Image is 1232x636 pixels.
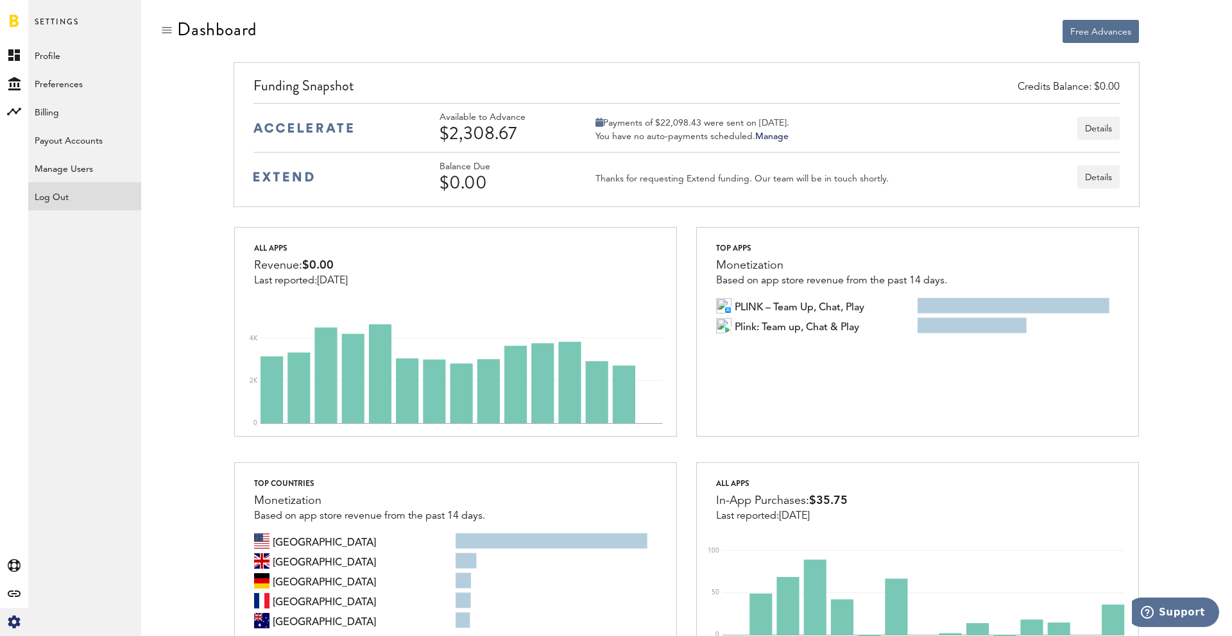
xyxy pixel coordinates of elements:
[254,593,269,608] img: fr.svg
[28,41,141,69] a: Profile
[1132,598,1219,630] iframe: Opens a widget where you can find more information
[440,123,561,144] div: $2,308.67
[440,112,561,123] div: Available to Advance
[254,275,348,287] div: Last reported:
[735,298,864,314] span: PLINK – Team Up, Chat, Play
[440,172,561,193] div: $0.00
[716,476,848,491] div: All apps
[28,126,141,154] a: Payout Accounts
[724,306,732,314] img: 21.png
[254,553,269,569] img: gb.svg
[595,131,789,142] div: You have no auto-payments scheduled.
[755,132,789,141] a: Manage
[595,117,789,129] div: Payments of $22,098.43 were sent on [DATE].
[1077,165,1120,188] a: Details
[254,573,269,589] img: de.svg
[254,476,485,491] div: Top countries
[28,182,141,205] div: Log Out
[28,69,141,97] a: Preferences
[302,260,334,271] span: $0.00
[735,318,859,333] span: Plink: Team up, Chat & Play
[716,275,947,287] div: Based on app store revenue from the past 14 days.
[254,240,348,256] div: All apps
[716,318,732,333] img: yjWeWNylWFFRpoLgQUVyPxDfqq3O9dYRdTPZuGJDCjwwvEkrzxOBN5oUuC_igxwX6w
[253,123,353,133] img: accelerate-medium-blue-logo.svg
[440,162,561,172] div: Balance Due
[254,256,348,275] div: Revenue:
[724,326,732,333] img: 17.png
[595,173,889,185] div: Thanks for requesting Extend funding. Our team will be in touch shortly.
[716,256,947,275] div: Monetization
[254,613,269,628] img: au.svg
[253,76,1119,103] div: Funding Snapshot
[250,378,258,384] text: 2K
[254,510,485,522] div: Based on app store revenue from the past 14 days.
[716,240,947,256] div: Top apps
[253,420,257,426] text: 0
[273,613,376,628] span: Australia
[809,495,848,506] span: $35.75
[1077,117,1120,140] button: Details
[712,590,719,596] text: 50
[716,510,848,522] div: Last reported:
[28,154,141,182] a: Manage Users
[273,533,376,549] span: United States
[254,533,269,549] img: us.svg
[273,553,376,569] span: United Kingdom
[273,593,376,608] span: France
[716,298,732,314] img: 100x100bb_s8d0GN8.jpg
[253,172,314,182] img: extend-medium-blue-logo.svg
[716,491,848,510] div: In-App Purchases:
[273,573,376,589] span: Germany
[35,14,79,41] span: Settings
[317,276,348,286] span: [DATE]
[1063,20,1139,43] button: Free Advances
[250,335,258,342] text: 4K
[779,511,810,521] span: [DATE]
[1018,80,1120,95] div: Credits Balance: $0.00
[708,548,719,554] text: 100
[28,97,141,126] a: Billing
[254,491,485,510] div: Monetization
[177,19,257,40] div: Dashboard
